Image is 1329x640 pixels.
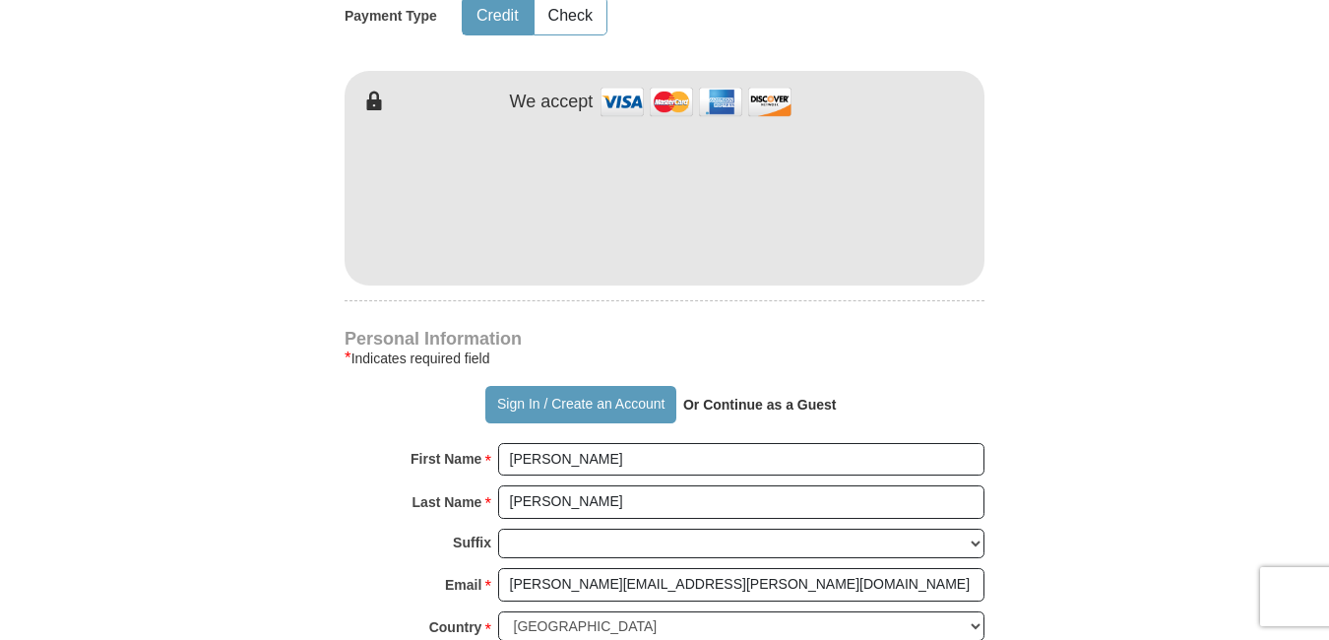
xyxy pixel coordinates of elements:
img: credit cards accepted [598,81,794,123]
button: Sign In / Create an Account [485,386,675,423]
strong: Last Name [412,488,482,516]
strong: Email [445,571,481,599]
h4: We accept [510,92,594,113]
h4: Personal Information [345,331,984,347]
strong: Or Continue as a Guest [683,397,837,413]
div: Indicates required field [345,347,984,370]
strong: Suffix [453,529,491,556]
strong: First Name [411,445,481,473]
h5: Payment Type [345,8,437,25]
